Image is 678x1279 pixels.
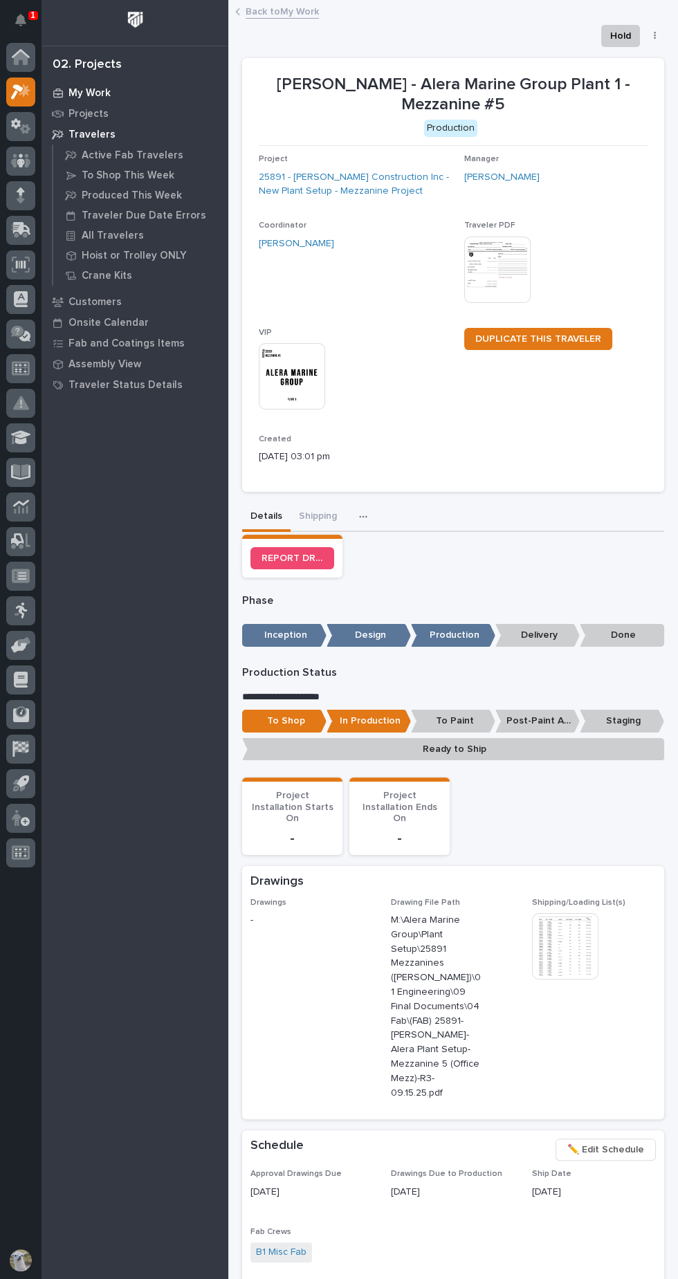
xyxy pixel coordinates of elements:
span: Manager [464,155,499,163]
p: To Shop [242,710,327,733]
a: Back toMy Work [246,3,319,19]
a: Traveler Status Details [42,374,228,395]
p: In Production [327,710,411,733]
p: [DATE] [532,1185,656,1199]
div: 02. Projects [53,57,122,73]
a: Traveler Due Date Errors [53,205,228,225]
p: Delivery [495,624,580,647]
span: DUPLICATE THIS TRAVELER [475,334,601,344]
a: [PERSON_NAME] [259,237,334,251]
button: users-avatar [6,1246,35,1275]
p: Traveler Status Details [68,379,183,392]
p: [DATE] 03:01 pm [259,450,453,464]
p: Active Fab Travelers [82,149,183,162]
a: Onsite Calendar [42,312,228,333]
p: 1 [30,10,35,20]
span: ✏️ Edit Schedule [567,1141,644,1158]
p: Phase [242,594,664,607]
p: All Travelers [82,230,144,242]
p: Traveler Due Date Errors [82,210,206,222]
h2: Drawings [250,874,304,890]
a: To Shop This Week [53,165,228,185]
p: Onsite Calendar [68,317,149,329]
p: - [358,830,441,847]
p: Fab and Coatings Items [68,338,185,350]
button: Notifications [6,6,35,35]
a: Customers [42,291,228,312]
span: Shipping/Loading List(s) [532,899,625,907]
a: Assembly View [42,353,228,374]
p: [DATE] [250,1185,374,1199]
p: To Shop This Week [82,169,174,182]
a: Fab and Coatings Items [42,333,228,353]
p: To Paint [411,710,495,733]
span: Fab Crews [250,1228,291,1236]
p: Crane Kits [82,270,132,282]
a: Travelers [42,124,228,145]
a: Active Fab Travelers [53,145,228,165]
p: [PERSON_NAME] - Alera Marine Group Plant 1 - Mezzanine #5 [259,75,648,115]
a: B1 Misc Fab [256,1245,306,1260]
span: Traveler PDF [464,221,515,230]
a: Produced This Week [53,185,228,205]
div: Notifications1 [17,14,35,36]
span: Ship Date [532,1170,571,1178]
span: Project Installation Starts On [252,791,333,824]
span: Drawings [250,899,286,907]
p: Done [580,624,664,647]
p: Assembly View [68,358,141,371]
p: Production Status [242,666,664,679]
a: DUPLICATE THIS TRAVELER [464,328,612,350]
p: Production [411,624,495,647]
span: VIP [259,329,272,337]
button: Shipping [291,503,345,532]
p: [DATE] [391,1185,515,1199]
a: [PERSON_NAME] [464,170,540,185]
a: All Travelers [53,226,228,245]
p: Design [327,624,411,647]
span: Drawings Due to Production [391,1170,502,1178]
button: Details [242,503,291,532]
a: Projects [42,103,228,124]
span: Drawing File Path [391,899,460,907]
p: Travelers [68,129,116,141]
p: Staging [580,710,664,733]
p: My Work [68,87,111,100]
span: Hold [610,28,631,44]
a: 25891 - [PERSON_NAME] Construction Inc - New Plant Setup - Mezzanine Project [259,170,453,199]
h2: Schedule [250,1139,304,1154]
p: Hoist or Trolley ONLY [82,250,187,262]
img: Workspace Logo [122,7,148,33]
a: Crane Kits [53,266,228,285]
p: Produced This Week [82,190,182,202]
p: Post-Paint Assembly [495,710,580,733]
a: My Work [42,82,228,103]
span: Created [259,435,291,443]
p: Ready to Ship [242,738,664,761]
div: Production [424,120,477,137]
p: M:\Alera Marine Group\Plant Setup\25891 Mezzanines ([PERSON_NAME])\01 Engineering\09 Final Docume... [391,913,482,1100]
span: Project [259,155,288,163]
a: Hoist or Trolley ONLY [53,246,228,265]
span: REPORT DRAWING/DESIGN ISSUE [262,553,323,563]
p: Customers [68,296,122,309]
button: ✏️ Edit Schedule [556,1139,656,1161]
span: Approval Drawings Due [250,1170,342,1178]
p: Inception [242,624,327,647]
p: Projects [68,108,109,120]
a: REPORT DRAWING/DESIGN ISSUE [250,547,334,569]
p: - [250,830,334,847]
p: - [250,913,374,928]
span: Coordinator [259,221,306,230]
button: Hold [601,25,640,47]
span: Project Installation Ends On [363,791,437,824]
